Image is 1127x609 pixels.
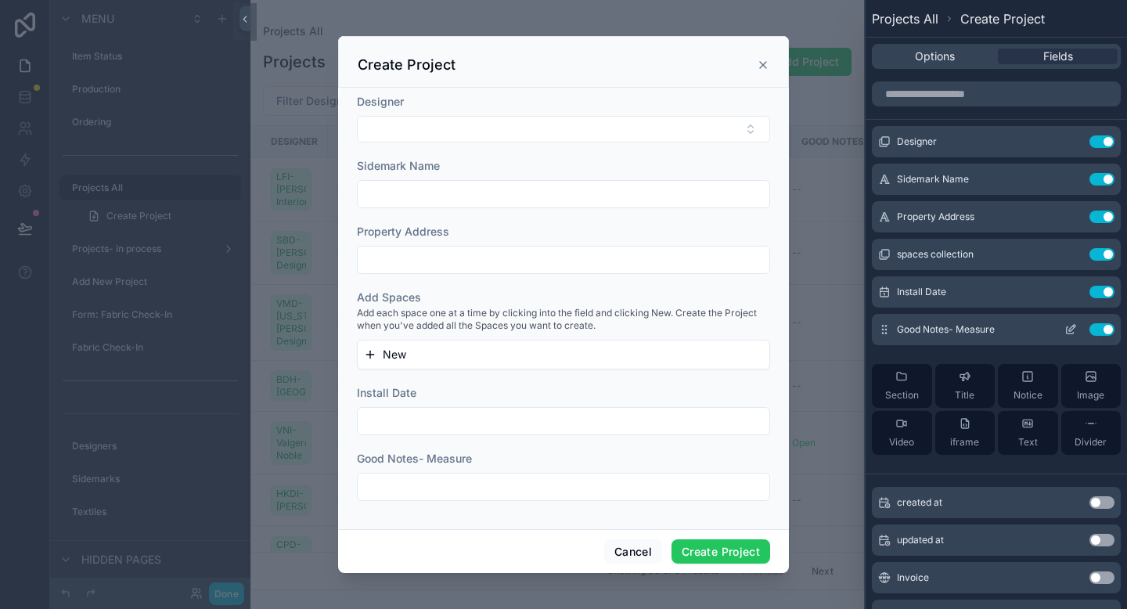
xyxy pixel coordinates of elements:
[357,116,770,142] button: Select Button
[998,364,1058,408] button: Notice
[672,539,770,564] button: Create Project
[604,539,662,564] button: Cancel
[935,411,996,455] button: iframe
[897,286,946,298] span: Install Date
[1061,364,1122,408] button: Image
[357,307,770,332] span: Add each space one at a time by clicking into the field and clicking New. Create the Project when...
[960,9,1045,28] span: Create Project
[897,323,995,336] span: Good Notes- Measure
[889,436,914,449] span: Video
[872,9,938,28] span: Projects All
[897,571,929,584] span: Invoice
[364,347,763,362] button: New
[897,211,974,223] span: Property Address
[357,225,449,238] span: Property Address
[897,534,944,546] span: updated at
[998,411,1058,455] button: Text
[357,452,472,465] span: Good Notes- Measure
[897,135,937,148] span: Designer
[1018,436,1038,449] span: Text
[897,248,974,261] span: spaces collection
[357,290,421,304] span: Add Spaces
[357,159,440,172] span: Sidemark Name
[885,389,919,402] span: Section
[358,56,455,74] h3: Create Project
[915,49,955,64] span: Options
[1075,436,1107,449] span: Divider
[383,347,406,362] span: New
[1077,389,1104,402] span: Image
[897,496,942,509] span: created at
[897,173,969,186] span: Sidemark Name
[1061,411,1122,455] button: Divider
[872,364,932,408] button: Section
[955,389,974,402] span: Title
[935,364,996,408] button: Title
[950,436,979,449] span: iframe
[1043,49,1073,64] span: Fields
[357,386,416,399] span: Install Date
[1014,389,1042,402] span: Notice
[357,95,404,108] span: Designer
[872,411,932,455] button: Video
